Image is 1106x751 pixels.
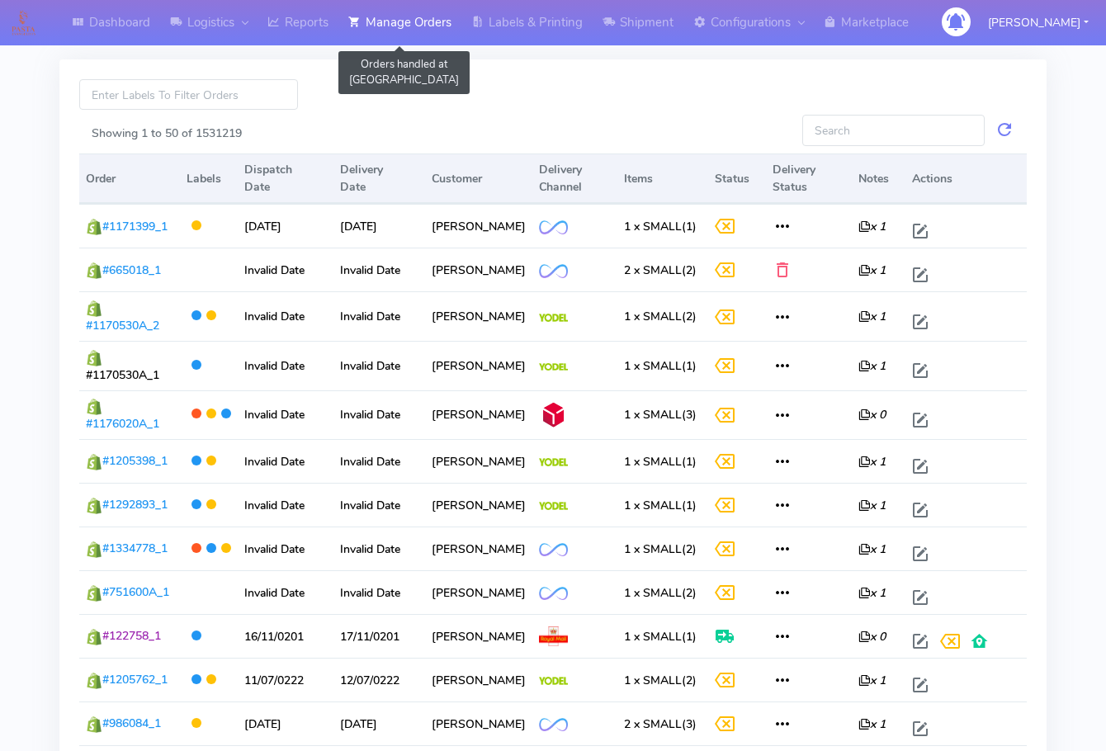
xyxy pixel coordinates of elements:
td: Invalid Date [238,341,333,390]
span: (2) [624,673,697,688]
td: [DATE] [238,204,333,248]
th: Order [79,154,180,204]
td: [PERSON_NAME] [425,570,532,614]
th: Items [617,154,707,204]
td: Invalid Date [333,439,425,483]
span: 1 x SMALL [624,309,682,324]
td: Invalid Date [333,527,425,570]
span: #1334778_1 [102,541,168,556]
span: #1205762_1 [102,672,168,687]
td: [PERSON_NAME] [425,658,532,701]
td: [PERSON_NAME] [425,701,532,745]
span: 1 x SMALL [624,358,682,374]
span: 1 x SMALL [624,629,682,645]
button: [PERSON_NAME] [976,6,1101,40]
i: x 1 [858,219,886,234]
span: 1 x SMALL [624,454,682,470]
td: [PERSON_NAME] [425,527,532,570]
img: Yodel [539,502,568,510]
th: Customer [425,154,532,204]
i: x 1 [858,262,886,278]
td: Invalid Date [238,248,333,291]
td: Invalid Date [238,527,333,570]
td: Invalid Date [333,570,425,614]
span: 2 x SMALL [624,262,682,278]
span: #1170530A_2 [86,318,159,333]
td: Invalid Date [333,291,425,341]
td: Invalid Date [238,291,333,341]
span: #1205398_1 [102,453,168,469]
span: 1 x SMALL [624,541,682,557]
td: [DATE] [238,701,333,745]
td: [PERSON_NAME] [425,439,532,483]
i: x 1 [858,585,886,601]
td: Invalid Date [238,483,333,527]
td: 16/11/0201 [238,614,333,658]
th: Status [708,154,766,204]
span: #1292893_1 [102,497,168,512]
td: Invalid Date [333,390,425,440]
th: Notes [852,154,905,204]
td: [PERSON_NAME] [425,341,532,390]
img: OnFleet [539,718,568,732]
th: Actions [905,154,1027,204]
i: x 1 [858,498,886,513]
span: (1) [624,498,697,513]
img: Yodel [539,363,568,371]
span: 1 x SMALL [624,407,682,423]
td: 12/07/0222 [333,658,425,701]
i: x 0 [858,407,886,423]
th: Delivery Date [333,154,425,204]
span: #1176020A_1 [86,416,159,432]
span: (1) [624,629,697,645]
span: 1 x SMALL [624,219,682,234]
input: Search [802,115,985,145]
img: Yodel [539,314,568,322]
img: OnFleet [539,264,568,278]
td: [PERSON_NAME] [425,390,532,440]
td: [DATE] [333,701,425,745]
i: x 0 [858,629,886,645]
td: Invalid Date [238,570,333,614]
td: [PERSON_NAME] [425,483,532,527]
th: Delivery Channel [532,154,618,204]
td: Invalid Date [238,439,333,483]
label: Showing 1 to 50 of 1531219 [92,125,242,142]
td: 11/07/0222 [238,658,333,701]
span: (1) [624,358,697,374]
td: [PERSON_NAME] [425,248,532,291]
img: OnFleet [539,587,568,601]
input: Enter Labels To Filter Orders [79,79,298,110]
td: Invalid Date [333,248,425,291]
td: Invalid Date [238,390,333,440]
span: #1170530A_1 [86,367,159,383]
i: x 1 [858,358,886,374]
i: x 1 [858,309,886,324]
i: x 1 [858,541,886,557]
span: #1171399_1 [102,219,168,234]
span: 1 x SMALL [624,498,682,513]
span: #751600A_1 [102,584,169,600]
span: (1) [624,454,697,470]
i: x 1 [858,454,886,470]
th: Delivery Status [766,154,852,204]
i: x 1 [858,673,886,688]
th: Dispatch Date [238,154,333,204]
td: [PERSON_NAME] [425,204,532,248]
td: Invalid Date [333,341,425,390]
i: x 1 [858,716,886,732]
span: 2 x SMALL [624,716,682,732]
span: 1 x SMALL [624,673,682,688]
td: [PERSON_NAME] [425,614,532,658]
span: (3) [624,407,697,423]
img: Royal Mail [539,626,568,646]
td: Invalid Date [333,483,425,527]
span: (2) [624,309,697,324]
th: Labels [180,154,238,204]
span: (3) [624,716,697,732]
span: (2) [624,585,697,601]
span: (1) [624,219,697,234]
span: #986084_1 [102,716,161,731]
img: Yodel [539,677,568,685]
span: (2) [624,541,697,557]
